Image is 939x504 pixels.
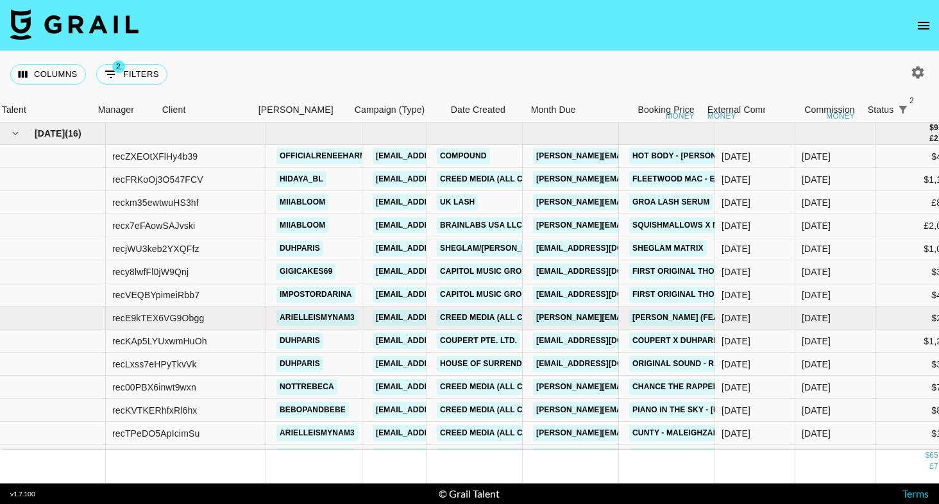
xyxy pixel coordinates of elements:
[533,171,808,187] a: [PERSON_NAME][EMAIL_ADDRESS][PERSON_NAME][DOMAIN_NAME]
[276,448,355,464] a: _.amelieeklein._
[722,427,750,440] div: 10/09/2025
[112,196,199,209] div: reckm35ewtwuHS3hf
[902,487,929,500] a: Terms
[722,219,750,232] div: 07/08/2025
[802,242,831,255] div: Sep '25
[437,171,570,187] a: Creed Media (All Campaigns)
[276,148,384,164] a: officialreneeharmoni
[373,240,516,256] a: [EMAIL_ADDRESS][DOMAIN_NAME]
[276,333,323,349] a: duhparis
[373,425,516,441] a: [EMAIL_ADDRESS][DOMAIN_NAME]
[533,217,808,233] a: [PERSON_NAME][EMAIL_ADDRESS][PERSON_NAME][DOMAIN_NAME]
[276,402,349,418] a: bebopandbebe
[437,148,490,164] a: Compound
[437,310,570,326] a: Creed Media (All Campaigns)
[802,173,831,186] div: Sep '25
[629,310,890,326] a: [PERSON_NAME] (feat. [PERSON_NAME]) - [GEOGRAPHIC_DATA]
[629,356,732,372] a: original sound - Raye
[929,122,934,133] div: $
[276,240,323,256] a: duhparis
[451,97,505,122] div: Date Created
[276,379,337,395] a: nottrebeca
[722,265,750,278] div: 11/09/2025
[437,356,536,372] a: House of Surrender
[439,487,500,500] div: © Grail Talent
[533,379,742,395] a: [PERSON_NAME][EMAIL_ADDRESS][DOMAIN_NAME]
[112,265,189,278] div: recy8lwfFl0jW9Qnj
[373,217,516,233] a: [EMAIL_ADDRESS][DOMAIN_NAME]
[437,402,570,418] a: Creed Media (All Campaigns)
[112,242,199,255] div: recjWU3keb2YXQFfz
[629,287,821,303] a: first original thought by [PERSON_NAME]
[533,310,742,326] a: [PERSON_NAME][EMAIL_ADDRESS][DOMAIN_NAME]
[629,333,724,349] a: Coupert X duhparis
[437,379,570,395] a: Creed Media (All Campaigns)
[276,264,335,280] a: gigicakes69
[802,150,831,163] div: Sep '25
[911,13,936,38] button: open drawer
[905,94,918,107] span: 2
[533,425,742,441] a: [PERSON_NAME][EMAIL_ADDRESS][DOMAIN_NAME]
[98,97,134,122] div: Manager
[444,97,525,122] div: Date Created
[112,150,198,163] div: recZXEOtXFlHy4b39
[96,64,167,85] button: Show filters
[112,312,204,324] div: recE9kTEX6VG9Obgg
[911,101,929,119] button: Sort
[2,97,26,122] div: Talent
[802,335,831,348] div: Sep '25
[112,427,199,440] div: recTPeDO5ApIcimSu
[533,240,677,256] a: [EMAIL_ADDRESS][DOMAIN_NAME]
[722,196,750,209] div: 04/08/2025
[355,97,425,122] div: Campaign (Type)
[707,97,794,122] div: External Commission
[722,150,750,163] div: 25/08/2025
[722,381,750,394] div: 11/09/2025
[35,127,65,140] span: [DATE]
[112,289,199,301] div: recVEQBYpimeiRbb7
[802,312,831,324] div: Sep '25
[276,217,328,233] a: miiabloom
[629,425,735,441] a: CUNTY - maleighzan777
[802,404,831,417] div: Sep '25
[156,97,252,122] div: Client
[437,194,478,210] a: UK LASH
[629,148,750,164] a: Hot Body - [PERSON_NAME]
[533,356,677,372] a: [EMAIL_ADDRESS][DOMAIN_NAME]
[929,133,934,144] div: £
[373,264,516,280] a: [EMAIL_ADDRESS][DOMAIN_NAME]
[112,335,207,348] div: recKAp5LYUxwmHuOh
[276,194,328,210] a: miiabloom
[437,217,525,233] a: Brainlabs USA LLC
[112,381,196,394] div: rec00PBX6inwt9wxn
[373,194,516,210] a: [EMAIL_ADDRESS][DOMAIN_NAME]
[533,402,742,418] a: [PERSON_NAME][EMAIL_ADDRESS][DOMAIN_NAME]
[112,219,195,232] div: recx7eFAowSAJvski
[533,148,808,164] a: [PERSON_NAME][EMAIL_ADDRESS][PERSON_NAME][DOMAIN_NAME]
[722,289,750,301] div: 11/09/2025
[437,287,536,303] a: Capitol Music Group
[802,358,831,371] div: Sep '25
[722,173,750,186] div: 28/08/2025
[893,101,911,119] button: Show filters
[276,287,355,303] a: impostordarina
[929,461,934,472] div: £
[802,196,831,209] div: Sep '25
[666,112,695,120] div: money
[65,127,81,140] span: ( 16 )
[348,97,444,122] div: Campaign (Type)
[373,379,516,395] a: [EMAIL_ADDRESS][DOMAIN_NAME]
[531,97,576,122] div: Month Due
[629,217,731,233] a: Squishmallows X Mia
[802,427,831,440] div: Sep '25
[802,219,831,232] div: Sep '25
[276,356,323,372] a: duhparis
[252,97,348,122] div: Booker
[722,242,750,255] div: 02/08/2025
[373,356,516,372] a: [EMAIL_ADDRESS][DOMAIN_NAME]
[258,97,334,122] div: [PERSON_NAME]
[629,194,713,210] a: Groa Lash Serum
[804,97,855,122] div: Commission
[92,97,156,122] div: Manager
[533,333,677,349] a: [EMAIL_ADDRESS][DOMAIN_NAME]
